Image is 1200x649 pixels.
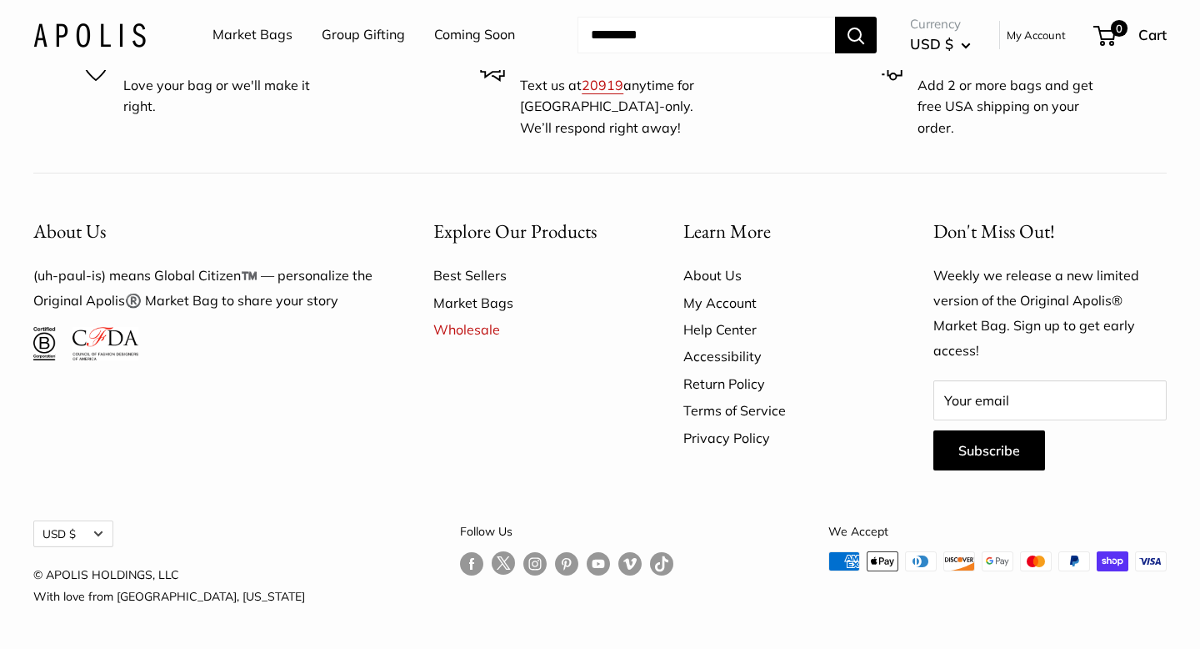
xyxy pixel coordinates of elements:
a: Best Sellers [433,262,625,289]
p: Text us at anytime for [GEOGRAPHIC_DATA]-only. We’ll respond right away! [520,75,720,139]
span: Explore Our Products [433,219,597,244]
button: USD $ [910,31,971,58]
a: Follow us on Tumblr [650,551,673,576]
a: Group Gifting [322,23,405,48]
a: Wholesale [433,316,625,343]
p: Love your bag or we'll make it right. [123,75,323,118]
a: Terms of Service [683,397,875,424]
a: Follow us on YouTube [587,551,610,576]
button: Explore Our Products [433,215,625,248]
p: © APOLIS HOLDINGS, LLC With love from [GEOGRAPHIC_DATA], [US_STATE] [33,564,305,607]
a: Accessibility [683,343,875,370]
p: Add 2 or more bags and get free USA shipping on your order. [917,75,1117,139]
button: Subscribe [933,430,1045,470]
a: About Us [683,262,875,289]
a: 0 Cart [1095,22,1167,48]
a: Market Bags [212,23,292,48]
a: My Account [1007,25,1066,45]
span: About Us [33,219,106,244]
a: Follow us on Pinterest [555,551,578,576]
a: Market Bags [433,289,625,316]
p: Don't Miss Out! [933,215,1167,248]
a: Help Center [683,316,875,343]
span: USD $ [910,35,953,53]
button: USD $ [33,521,113,547]
span: Cart [1138,26,1167,43]
img: Certified B Corporation [33,327,56,360]
span: Currency [910,13,971,36]
a: Return Policy [683,370,875,397]
p: Follow Us [460,521,673,542]
p: Weekly we release a new limited version of the Original Apolis® Market Bag. Sign up to get early ... [933,264,1167,364]
a: 20919 [582,77,623,93]
a: My Account [683,289,875,316]
button: Search [835,17,877,53]
p: (uh-paul-is) means Global Citizen™️ — personalize the Original Apolis®️ Market Bag to share your ... [33,264,375,314]
a: Follow us on Facebook [460,551,483,576]
button: About Us [33,215,375,248]
a: Follow us on Twitter [492,551,515,581]
button: Learn More [683,215,875,248]
img: Apolis [33,23,146,47]
input: Search... [577,17,835,53]
p: We Accept [828,521,1167,542]
a: Follow us on Instagram [523,551,547,576]
a: Follow us on Vimeo [618,551,642,576]
img: Council of Fashion Designers of America Member [72,327,138,360]
a: Privacy Policy [683,425,875,451]
span: Learn More [683,219,771,244]
a: Coming Soon [434,23,515,48]
span: 0 [1111,20,1127,37]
